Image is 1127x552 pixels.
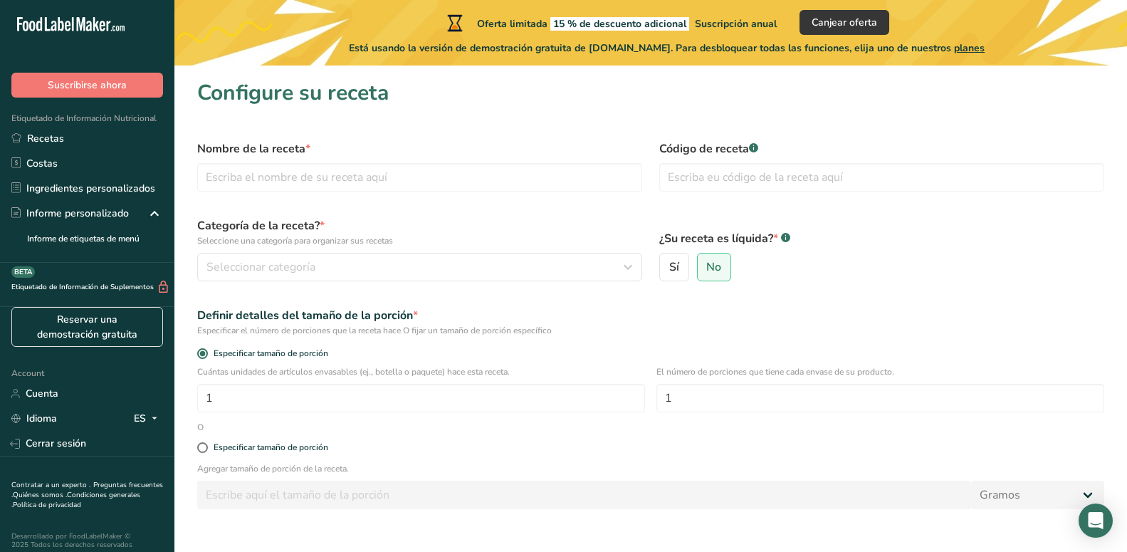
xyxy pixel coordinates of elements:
[197,77,1104,109] h1: Configure su receta
[659,163,1104,192] input: Escriba eu código de la receta aquí
[197,324,1104,337] div: Especificar el número de porciones que la receta hace O fijar un tamaño de porción específico
[11,266,35,278] div: BETA
[197,307,1104,324] div: Definir detalles del tamaño de la porción
[48,78,127,93] span: Suscribirse ahora
[11,73,163,98] button: Suscribirse ahora
[208,348,328,359] span: Especificar tamaño de porción
[11,480,90,490] a: Contratar a un experto .
[706,260,721,274] span: No
[349,41,985,56] span: Está usando la versión de demostración gratuita de [DOMAIN_NAME]. Para desbloquear todas las func...
[134,410,163,427] div: ES
[13,500,81,510] a: Política de privacidad
[197,217,642,247] label: Categoría de la receta?
[550,17,689,31] span: 15 % de descuento adicional
[11,532,163,549] div: Desarrollado por FoodLabelMaker © 2025 Todos los derechos reservados
[206,259,315,276] span: Seleccionar categoría
[197,234,642,247] p: Seleccione una categoría para organizar sus recetas
[800,10,889,35] button: Canjear oferta
[189,421,212,434] div: O
[659,230,1104,247] label: ¿Su receta es líquida?
[659,140,1104,157] label: Código de receta
[954,41,985,55] span: planes
[695,17,777,31] span: Suscripción anual
[197,462,1104,475] p: Agregar tamaño de porción de la receta.
[11,406,57,431] a: Idioma
[444,14,777,31] div: Oferta limitada
[11,307,163,347] a: Reservar una demostración gratuita
[11,480,163,500] a: Preguntas frecuentes .
[1079,504,1113,538] div: Open Intercom Messenger
[656,365,1104,378] p: El número de porciones que tiene cada envase de su producto.
[197,140,642,157] label: Nombre de la receta
[11,490,140,510] a: Condiciones generales .
[197,253,642,281] button: Seleccionar categoría
[214,442,328,453] div: Especificar tamaño de porción
[812,15,877,30] span: Canjear oferta
[13,490,67,500] a: Quiénes somos .
[197,365,645,378] p: Cuántas unidades de artículos envasables (ej., botella o paquete) hace esta receta.
[669,260,679,274] span: Sí
[11,206,129,221] div: Informe personalizado
[197,163,642,192] input: Escriba el nombre de su receta aquí
[197,481,971,509] input: Escribe aquí el tamaño de la porción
